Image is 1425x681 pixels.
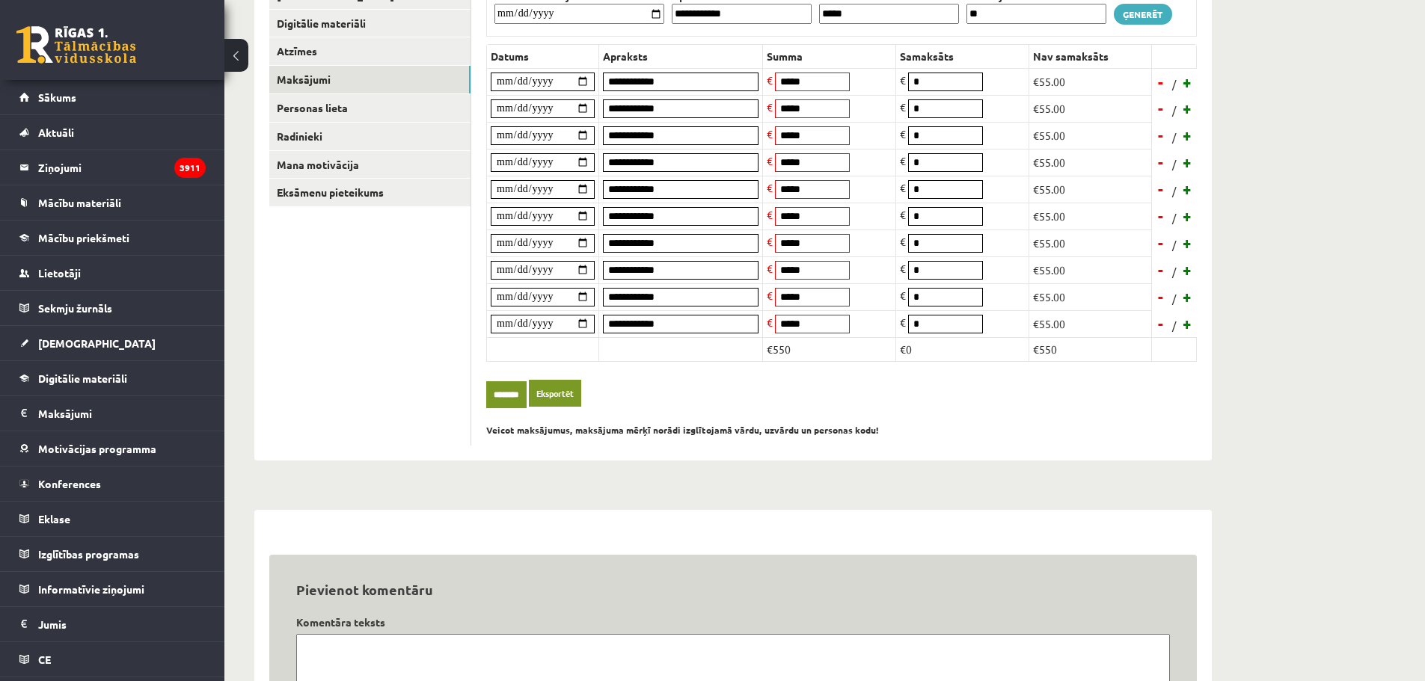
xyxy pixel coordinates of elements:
a: Sākums [19,80,206,114]
span: Mācību materiāli [38,196,121,209]
span: € [900,127,906,141]
a: Eksāmenu pieteikums [269,179,471,206]
span: / [1171,237,1178,253]
a: + [1180,71,1195,93]
span: / [1171,102,1178,118]
a: Konferences [19,466,206,501]
a: CE [19,642,206,677]
a: Mācību priekšmeti [19,221,206,255]
legend: Maksājumi [38,396,206,431]
a: Sekmju žurnāls [19,291,206,325]
span: € [900,154,906,167]
span: CE [38,653,51,666]
a: Eklase [19,502,206,536]
td: €55.00 [1029,95,1152,122]
span: € [767,100,773,114]
th: Summa [763,44,896,68]
td: €550 [763,337,896,361]
a: [DEMOGRAPHIC_DATA] [19,326,206,360]
a: + [1180,97,1195,120]
span: / [1171,210,1178,226]
a: - [1153,286,1168,308]
th: Datums [487,44,599,68]
span: / [1171,76,1178,92]
a: + [1180,151,1195,173]
a: + [1180,286,1195,308]
a: - [1153,232,1168,254]
td: €55.00 [1029,283,1152,310]
a: + [1180,259,1195,281]
a: - [1153,205,1168,227]
span: € [900,289,906,302]
td: €550 [1029,337,1152,361]
a: - [1153,97,1168,120]
span: € [900,100,906,114]
span: Sekmju žurnāls [38,301,112,315]
td: €0 [896,337,1029,361]
a: - [1153,71,1168,93]
a: Digitālie materiāli [19,361,206,395]
a: + [1180,205,1195,227]
span: Sākums [38,90,76,104]
span: / [1171,156,1178,172]
span: Lietotāji [38,266,81,280]
td: €55.00 [1029,68,1152,95]
a: Ģenerēt [1114,4,1172,25]
span: € [900,235,906,248]
th: Nav samaksāts [1029,44,1152,68]
a: Motivācijas programma [19,431,206,466]
th: Apraksts [599,44,763,68]
a: - [1153,124,1168,147]
a: - [1153,151,1168,173]
span: Aktuāli [38,126,74,139]
td: €55.00 [1029,149,1152,176]
i: 3911 [174,158,206,178]
a: Personas lieta [269,94,471,122]
a: Mācību materiāli [19,185,206,220]
span: € [900,262,906,275]
span: Izglītības programas [38,547,139,561]
span: € [767,262,773,275]
span: / [1171,318,1178,333]
span: € [767,235,773,248]
span: € [767,73,773,87]
td: €55.00 [1029,122,1152,149]
span: / [1171,264,1178,280]
span: € [900,181,906,194]
a: Ziņojumi3911 [19,150,206,185]
b: Veicot maksājumus, maksājuma mērķī norādi izglītojamā vārdu, uzvārdu un personas kodu! [486,424,879,436]
span: Informatīvie ziņojumi [38,582,144,596]
td: €55.00 [1029,229,1152,256]
a: Informatīvie ziņojumi [19,572,206,606]
a: + [1180,178,1195,200]
span: € [900,73,906,87]
a: Izglītības programas [19,537,206,571]
a: Radinieki [269,123,471,150]
h3: Pievienot komentāru [296,582,1170,598]
span: € [767,154,773,167]
span: / [1171,129,1178,145]
span: Motivācijas programma [38,442,156,455]
span: € [767,315,773,329]
span: Mācību priekšmeti [38,231,129,244]
a: Eksportēt [529,380,581,407]
a: + [1180,232,1195,254]
a: Aktuāli [19,115,206,150]
a: Atzīmes [269,37,471,65]
td: €55.00 [1029,256,1152,283]
a: + [1180,124,1195,147]
span: € [900,208,906,221]
a: Maksājumi [19,396,206,431]
th: Samaksāts [896,44,1029,68]
legend: Ziņojumi [38,150,206,185]
span: € [900,315,906,329]
td: €55.00 [1029,310,1152,337]
a: Rīgas 1. Tālmācības vidusskola [16,26,136,64]
a: - [1153,259,1168,281]
a: - [1153,312,1168,335]
span: / [1171,291,1178,306]
td: €55.00 [1029,176,1152,203]
span: € [767,127,773,141]
span: € [767,181,773,194]
a: Jumis [19,607,206,641]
